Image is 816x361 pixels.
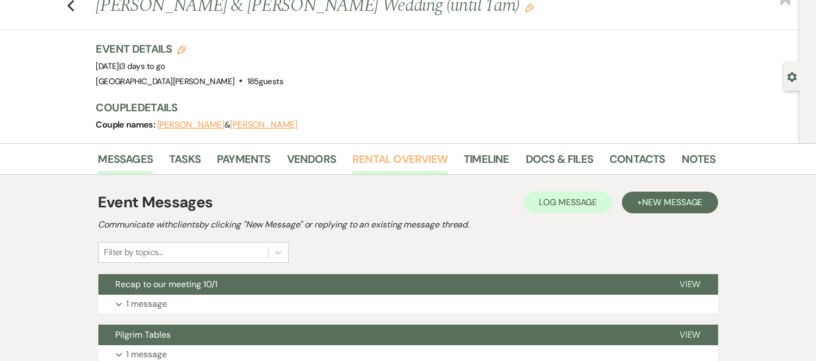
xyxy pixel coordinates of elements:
span: [GEOGRAPHIC_DATA][PERSON_NAME] [96,76,235,87]
a: Vendors [287,150,336,174]
button: View [662,325,718,345]
a: Docs & Files [526,150,593,174]
p: 1 message [127,297,167,311]
a: Timeline [464,150,509,174]
span: Couple names: [96,119,157,130]
button: [PERSON_NAME] [157,121,225,129]
button: 1 message [98,295,718,313]
span: New Message [642,197,702,208]
a: Rental Overview [352,150,447,174]
h1: Event Messages [98,191,213,214]
a: Notes [682,150,716,174]
span: View [680,278,701,290]
button: Edit [525,3,534,12]
button: [PERSON_NAME] [230,121,297,129]
span: 3 days to go [121,61,165,72]
button: +New Message [622,192,718,213]
span: | [119,61,165,72]
span: [DATE] [96,61,165,72]
div: Filter by topics... [104,246,163,259]
a: Contacts [609,150,665,174]
a: Payments [217,150,271,174]
a: Messages [98,150,153,174]
span: Log Message [539,197,597,208]
span: 185 guests [247,76,283,87]
button: Recap to our meeting 10/1 [98,274,662,295]
a: Tasks [169,150,201,174]
span: & [157,119,297,130]
h2: Communicate with clients by clicking "New Message" or replying to an existing message thread. [98,218,718,231]
span: View [680,329,701,340]
span: Pilgrim Tables [116,329,171,340]
h3: Couple Details [96,100,705,115]
h3: Event Details [96,41,283,56]
button: Pilgrim Tables [98,325,662,345]
button: View [662,274,718,295]
button: Open lead details [787,71,797,81]
button: Log Message [524,192,612,213]
span: Recap to our meeting 10/1 [116,278,218,290]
